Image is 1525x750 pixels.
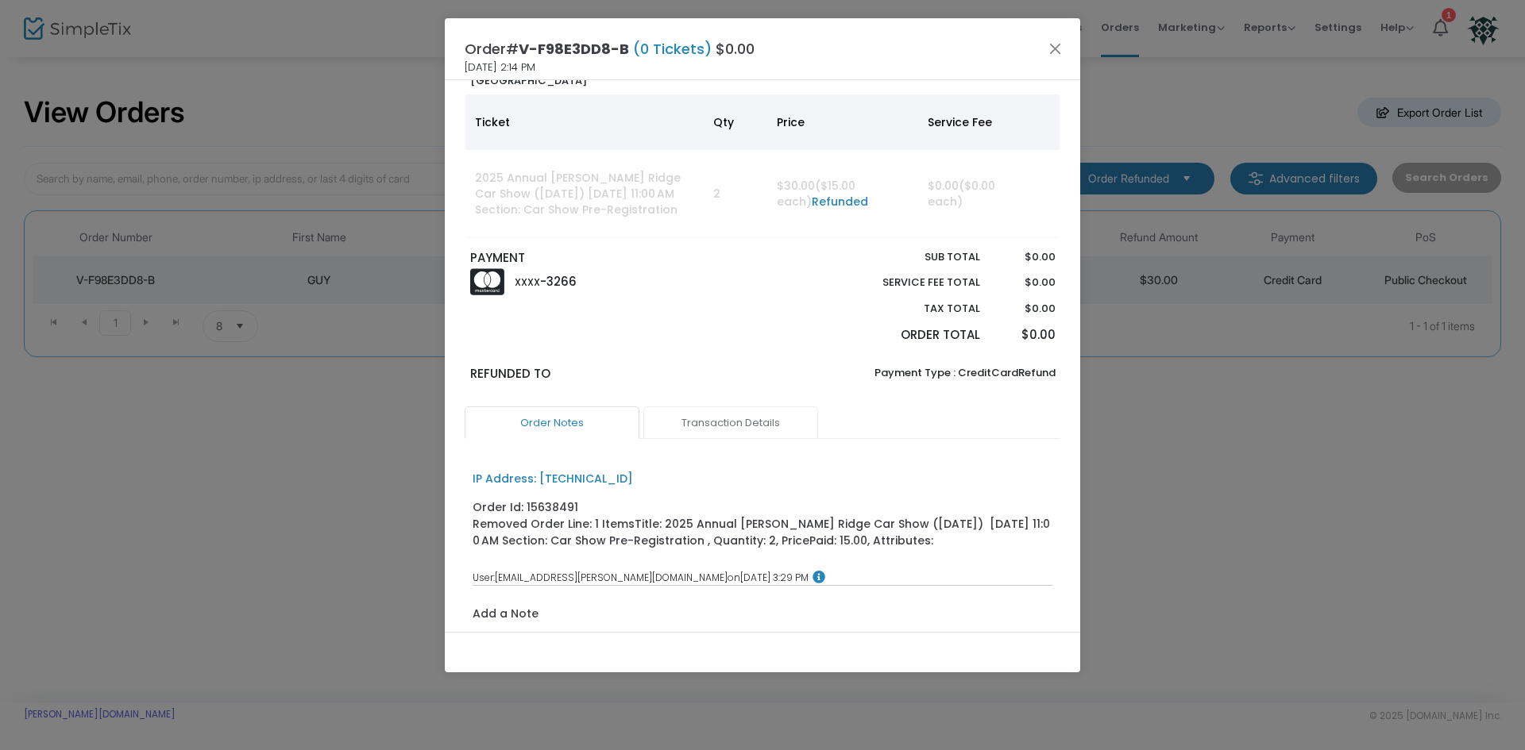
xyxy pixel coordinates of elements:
[845,249,980,265] p: Sub total
[928,178,995,210] span: ($0.00 each)
[845,275,980,290] p: Service Fee Total
[465,94,704,150] th: Ticket
[767,150,918,238] td: $30.00
[519,39,629,59] span: V-F98E3DD8-B
[515,275,540,289] span: XXXX
[540,273,577,290] span: -3266
[777,178,855,210] span: ($15.00 each)
[465,406,639,440] a: Order Notes
[845,301,980,317] p: Tax Total
[470,365,755,383] p: Refunded to
[473,571,1053,585] div: [EMAIL_ADDRESS][PERSON_NAME][DOMAIN_NAME] [DATE] 3:29 PM
[995,326,1055,344] p: $0.00
[995,301,1055,317] p: $0.00
[812,194,868,210] a: Refunded
[465,150,704,238] td: 2025 Annual [PERSON_NAME] Ridge Car Show ([DATE]) [DATE] 11:00 AM Section: Car Show Pre-Registration
[845,326,980,344] p: Order Total
[704,150,767,238] td: 2
[874,365,1056,380] span: Payment Type : CreditCardRefund
[767,94,918,150] th: Price
[704,94,767,150] th: Qty
[473,499,1053,566] div: Order Id: 15638491 Removed Order Line: 1 ItemsTitle: 2025 Annual [PERSON_NAME] Ridge Car Show ([D...
[473,471,633,487] div: IP Address: [TECHNICAL_ID]
[465,38,755,60] h4: Order# $0.00
[473,606,539,626] label: Add a Note
[465,94,1060,238] div: Data table
[918,150,1013,238] td: $0.00
[1045,38,1066,59] button: Close
[465,60,535,75] span: [DATE] 2:14 PM
[728,571,740,584] span: on
[473,571,495,584] span: User:
[470,57,637,88] b: [US_STATE] 60527 [GEOGRAPHIC_DATA]
[643,406,818,440] a: Transaction Details
[995,275,1055,290] p: $0.00
[918,94,1013,150] th: Service Fee
[470,249,755,267] p: PAYMENT
[995,249,1055,265] p: $0.00
[629,39,716,59] span: (0 Tickets)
